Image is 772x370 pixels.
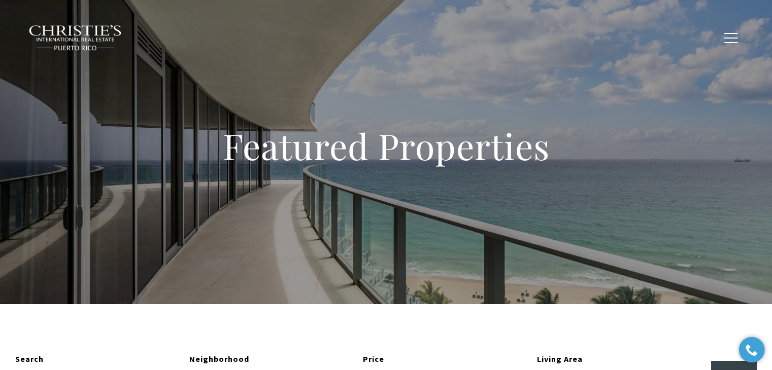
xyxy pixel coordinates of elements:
[189,353,356,366] div: Neighborhood
[28,25,123,51] img: Christie's International Real Estate black text logo
[363,353,529,366] div: Price
[537,353,703,366] div: Living Area
[158,124,615,168] h1: Featured Properties
[15,353,182,366] div: Search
